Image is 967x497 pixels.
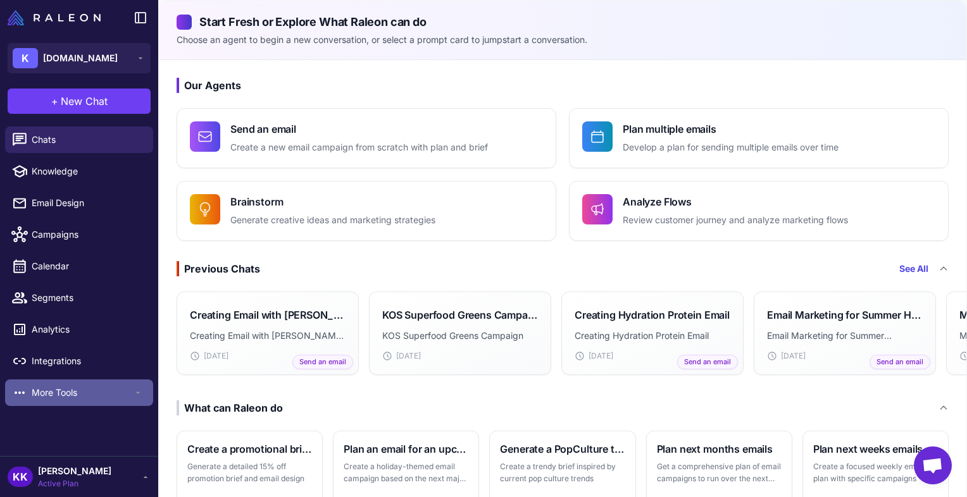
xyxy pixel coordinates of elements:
[767,350,923,362] div: [DATE]
[38,464,111,478] span: [PERSON_NAME]
[230,213,435,228] p: Generate creative ideas and marketing strategies
[899,262,928,276] a: See All
[575,329,730,343] p: Creating Hydration Protein Email
[500,460,625,485] p: Create a trendy brief inspired by current pop culture trends
[5,285,153,311] a: Segments
[382,307,538,322] h3: KOS Superfood Greens Campaign
[187,460,312,485] p: Generate a detailed 15% off promotion brief and email design
[32,164,143,178] span: Knowledge
[623,194,848,209] h4: Analyze Flows
[43,51,118,65] span: [DOMAIN_NAME]
[382,329,538,343] p: KOS Superfood Greens Campaign
[382,350,538,362] div: [DATE]
[32,291,143,305] span: Segments
[8,89,151,114] button: +New Chat
[344,460,468,485] p: Create a holiday-themed email campaign based on the next major holiday
[5,190,153,216] a: Email Design
[813,441,938,457] h3: Plan next weeks emails
[914,446,952,484] div: Open chat
[657,460,782,485] p: Get a comprehensive plan of email campaigns to run over the next month
[767,329,923,343] p: Email Marketing for Summer Hydration Proteins
[177,400,283,415] div: What can Raleon do
[190,329,346,343] p: Creating Email with [PERSON_NAME] Superfood Greens
[230,194,435,209] h4: Brainstorm
[177,33,949,47] p: Choose an agent to begin a new conversation, or select a prompt card to jumpstart a conversation.
[623,213,848,228] p: Review customer journey and analyze marketing flows
[32,259,143,273] span: Calendar
[677,355,738,369] span: Send an email
[177,108,556,168] button: Send an emailCreate a new email campaign from scratch with plan and brief
[870,355,930,369] span: Send an email
[657,441,782,457] h3: Plan next months emails
[5,126,153,153] a: Chats
[13,48,38,68] div: K
[5,221,153,248] a: Campaigns
[190,307,346,322] h3: Creating Email with [PERSON_NAME] Superfood Greens
[8,43,151,73] button: K[DOMAIN_NAME]
[5,253,153,279] a: Calendar
[575,350,730,362] div: [DATE]
[38,478,111,489] span: Active Plan
[8,10,101,25] img: Raleon Logo
[344,441,468,457] h3: Plan an email for an upcoming holiday
[51,94,58,109] span: +
[8,467,33,487] div: KK
[177,13,949,30] h2: Start Fresh or Explore What Raleon can do
[190,350,346,362] div: [DATE]
[813,460,938,485] p: Create a focused weekly email plan with specific campaigns
[623,121,839,137] h4: Plan multiple emails
[292,355,353,369] span: Send an email
[32,196,143,210] span: Email Design
[767,307,923,322] h3: Email Marketing for Summer Hydration Proteins
[569,108,949,168] button: Plan multiple emailsDevelop a plan for sending multiple emails over time
[5,348,153,374] a: Integrations
[32,386,133,400] span: More Tools
[187,441,312,457] h3: Create a promotional brief and email
[32,354,143,368] span: Integrations
[8,10,106,25] a: Raleon Logo
[569,181,949,241] button: Analyze FlowsReview customer journey and analyze marketing flows
[32,322,143,336] span: Analytics
[5,316,153,343] a: Analytics
[575,307,730,322] h3: Creating Hydration Protein Email
[230,121,488,137] h4: Send an email
[32,228,143,242] span: Campaigns
[177,78,949,93] h3: Our Agents
[32,133,143,147] span: Chats
[177,181,556,241] button: BrainstormGenerate creative ideas and marketing strategies
[500,441,625,457] h3: Generate a PopCulture themed brief
[623,140,839,155] p: Develop a plan for sending multiple emails over time
[230,140,488,155] p: Create a new email campaign from scratch with plan and brief
[5,158,153,185] a: Knowledge
[61,94,108,109] span: New Chat
[177,261,260,276] div: Previous Chats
